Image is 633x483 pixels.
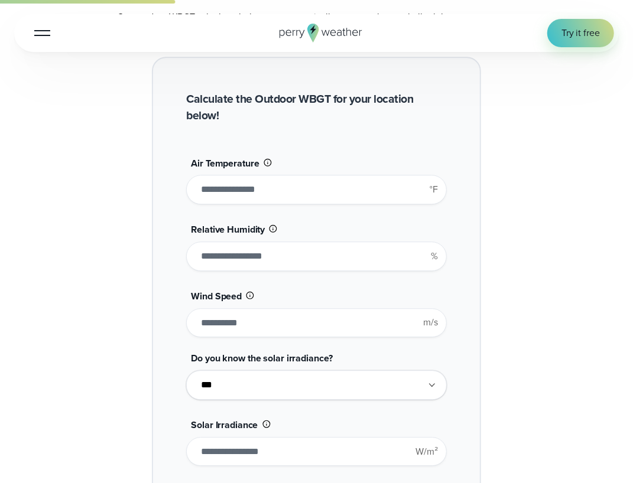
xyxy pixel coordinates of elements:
h2: Calculate the Outdoor WBGT for your location below! [186,91,446,124]
span: Try it free [561,26,600,40]
a: Try it free [547,19,614,47]
span: Solar Irradiance [191,418,258,432]
span: Relative Humidity [191,223,265,236]
span: Wind Speed [191,289,242,303]
span: Do you know the solar irradiance? [191,351,332,365]
span: Air Temperature [191,156,259,170]
p: Our outdoor WBGT calculator helps you automatically measure the wet bulb globe temperature quickl... [118,10,516,38]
